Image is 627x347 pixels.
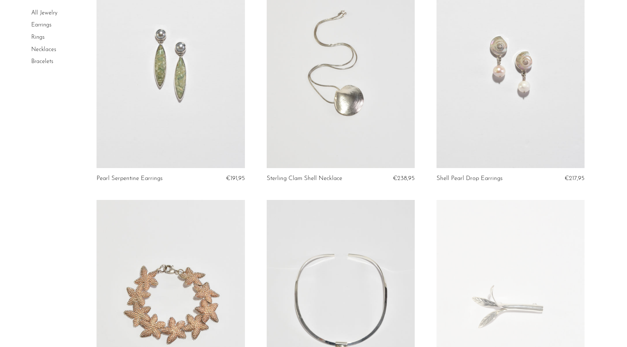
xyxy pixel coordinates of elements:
[565,175,585,181] span: €217,95
[31,59,53,64] a: Bracelets
[31,10,57,16] a: All Jewelry
[97,175,163,182] a: Pearl Serpentine Earrings
[393,175,415,181] span: €238,95
[437,175,503,182] a: Shell Pearl Drop Earrings
[31,47,56,53] a: Necklaces
[267,175,342,182] a: Sterling Clam Shell Necklace
[226,175,245,181] span: €191,95
[31,22,52,28] a: Earrings
[31,34,45,40] a: Rings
